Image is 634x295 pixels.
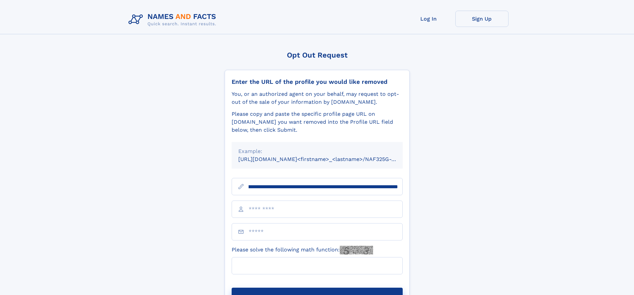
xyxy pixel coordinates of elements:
[238,147,396,155] div: Example:
[232,110,403,134] div: Please copy and paste the specific profile page URL on [DOMAIN_NAME] you want removed into the Pr...
[232,246,373,254] label: Please solve the following math function:
[402,11,455,27] a: Log In
[238,156,415,162] small: [URL][DOMAIN_NAME]<firstname>_<lastname>/NAF325G-xxxxxxxx
[232,78,403,85] div: Enter the URL of the profile you would like removed
[225,51,410,59] div: Opt Out Request
[126,11,222,29] img: Logo Names and Facts
[232,90,403,106] div: You, or an authorized agent on your behalf, may request to opt-out of the sale of your informatio...
[455,11,509,27] a: Sign Up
